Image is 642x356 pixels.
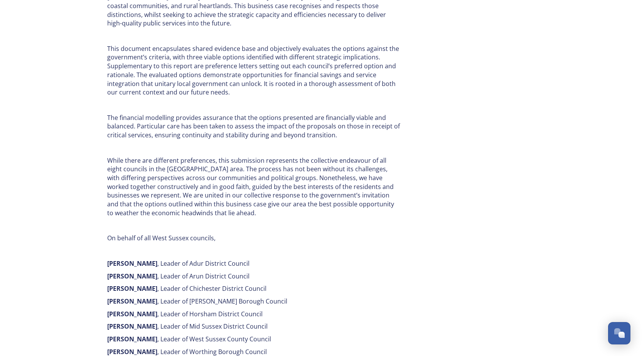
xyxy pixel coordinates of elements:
[107,322,157,331] strong: [PERSON_NAME]
[107,297,400,306] p: , Leader of [PERSON_NAME] Borough Council
[107,272,157,280] strong: [PERSON_NAME]
[107,259,157,268] strong: [PERSON_NAME]
[107,335,157,343] strong: [PERSON_NAME]
[608,322,630,344] button: Open Chat
[107,284,157,293] strong: [PERSON_NAME]
[107,259,400,268] p: , Leader of Adur District Council
[107,348,157,356] strong: [PERSON_NAME]
[107,284,400,293] p: , Leader of Chichester District Council
[107,234,400,243] p: On behalf of all West Sussex councils,
[107,322,400,331] p: , Leader of Mid Sussex District Council
[107,310,157,318] strong: [PERSON_NAME]
[107,272,400,281] p: , Leader of Arun District Council
[107,297,157,305] strong: [PERSON_NAME]
[107,310,400,319] p: , Leader of Horsham District Council
[107,156,400,218] p: While there are different preferences, this submission represents the collective endeavour of all...
[107,113,400,140] p: The financial modelling provides assurance that the options presented are financially viable and ...
[107,335,400,344] p: , Leader of West Sussex County Council
[107,44,400,97] p: This document encapsulates shared evidence base and objectively evaluates the options against the...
